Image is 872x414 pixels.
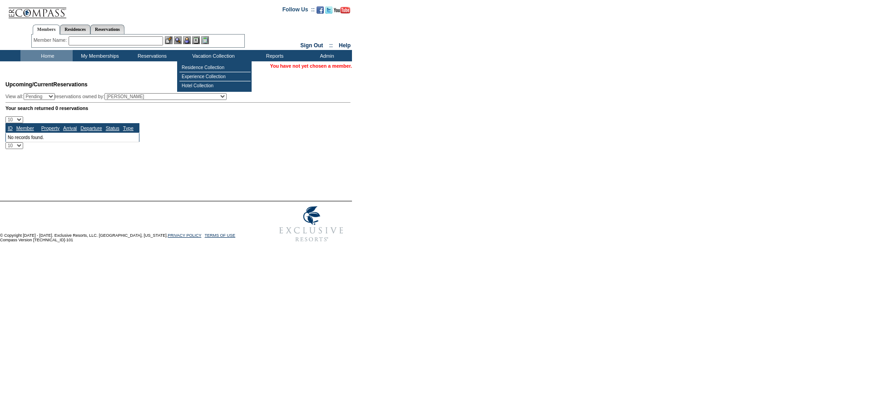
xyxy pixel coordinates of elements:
td: Hotel Collection [179,81,251,90]
a: Type [123,125,134,131]
a: Property [41,125,59,131]
a: Become our fan on Facebook [317,9,324,15]
td: Follow Us :: [282,5,315,16]
a: Sign Out [300,42,323,49]
span: :: [329,42,333,49]
a: PRIVACY POLICY [168,233,201,238]
img: View [174,36,182,44]
img: b_calculator.gif [201,36,209,44]
td: Reports [248,50,300,61]
img: Follow us on Twitter [325,6,332,14]
td: Vacation Collection [177,50,248,61]
span: Upcoming/Current [5,81,53,88]
span: Reservations [5,81,88,88]
td: Reservations [125,50,177,61]
a: Departure [80,125,102,131]
a: Members [33,25,60,35]
a: Arrival [63,125,77,131]
img: Become our fan on Facebook [317,6,324,14]
div: Your search returned 0 reservations [5,105,351,111]
td: My Memberships [73,50,125,61]
span: You have not yet chosen a member. [270,63,352,69]
img: b_edit.gif [165,36,173,44]
div: Member Name: [34,36,69,44]
a: Member [16,125,34,131]
a: Reservations [90,25,124,34]
td: No records found. [6,133,139,142]
img: Reservations [192,36,200,44]
td: Residence Collection [179,63,251,72]
a: TERMS OF USE [205,233,236,238]
a: Help [339,42,351,49]
img: Exclusive Resorts [271,201,352,247]
a: Subscribe to our YouTube Channel [334,9,350,15]
td: Admin [300,50,352,61]
img: Impersonate [183,36,191,44]
a: Follow us on Twitter [325,9,332,15]
a: ID [8,125,13,131]
td: Home [20,50,73,61]
a: Residences [60,25,90,34]
td: Experience Collection [179,72,251,81]
img: Subscribe to our YouTube Channel [334,7,350,14]
div: View all: reservations owned by: [5,93,231,100]
a: Status [106,125,119,131]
